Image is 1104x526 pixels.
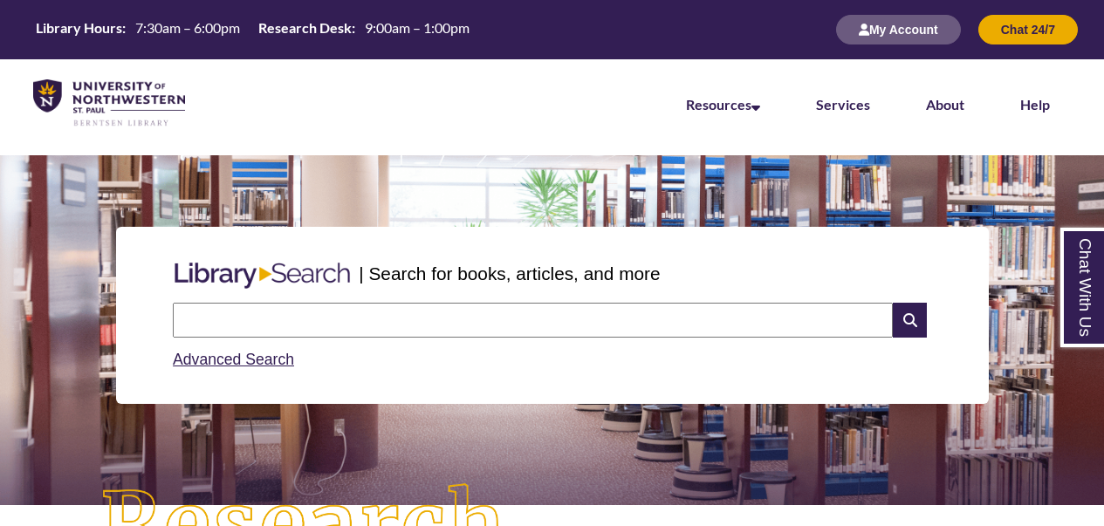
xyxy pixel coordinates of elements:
[836,22,961,37] a: My Account
[686,96,760,113] a: Resources
[365,19,470,36] span: 9:00am – 1:00pm
[251,18,358,38] th: Research Desk:
[135,19,240,36] span: 7:30am – 6:00pm
[173,351,294,368] a: Advanced Search
[978,22,1078,37] a: Chat 24/7
[166,256,359,296] img: Libary Search
[359,260,660,287] p: | Search for books, articles, and more
[893,303,926,338] i: Search
[1020,96,1050,113] a: Help
[816,96,870,113] a: Services
[29,18,477,40] table: Hours Today
[836,15,961,44] button: My Account
[33,79,185,127] img: UNWSP Library Logo
[29,18,477,42] a: Hours Today
[29,18,128,38] th: Library Hours:
[978,15,1078,44] button: Chat 24/7
[926,96,964,113] a: About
